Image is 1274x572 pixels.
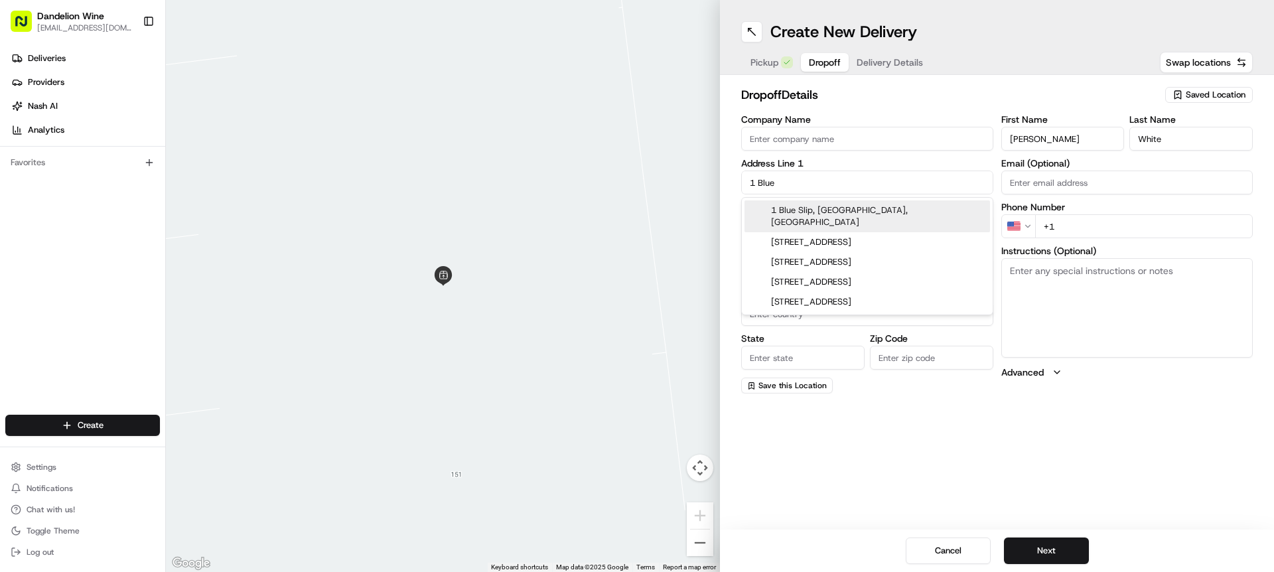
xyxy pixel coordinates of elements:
img: 1736555255976-a54dd68f-1ca7-489b-9aae-adbdc363a1c4 [13,127,37,151]
span: Pickup [750,56,778,69]
button: Settings [5,458,160,476]
button: [EMAIL_ADDRESS][DOMAIN_NAME] [37,23,132,33]
span: Create [78,419,104,431]
div: [STREET_ADDRESS] [744,232,990,252]
span: Notifications [27,483,73,494]
span: Knowledge Base [27,297,102,310]
span: Dropoff [809,56,841,69]
button: Zoom out [687,530,713,556]
input: Enter state [741,346,865,370]
span: Delivery Details [857,56,923,69]
span: Log out [27,547,54,557]
a: Terms (opens in new tab) [636,563,655,571]
span: Deliveries [28,52,66,64]
button: Log out [5,543,160,561]
a: Open this area in Google Maps (opens a new window) [169,555,213,572]
div: [STREET_ADDRESS] [744,292,990,312]
label: Company Name [741,115,993,124]
img: 1736555255976-a54dd68f-1ca7-489b-9aae-adbdc363a1c4 [27,242,37,253]
p: Welcome 👋 [13,53,242,74]
h2: dropoff Details [741,86,1157,104]
div: Start new chat [60,127,218,140]
span: [DATE] [151,206,178,216]
span: Chat with us! [27,504,75,515]
span: API Documentation [125,297,213,310]
label: Zip Code [870,334,993,343]
span: Nash AI [28,100,58,112]
div: Suggestions [741,197,993,315]
div: [STREET_ADDRESS] [744,252,990,272]
button: Create [5,415,160,436]
input: Enter company name [741,127,993,151]
a: Nash AI [5,96,165,117]
input: Enter last name [1129,127,1253,151]
input: Enter first name [1001,127,1125,151]
input: Enter zip code [870,346,993,370]
a: Providers [5,72,165,93]
a: Powered byPylon [94,328,161,339]
button: Start new chat [226,131,242,147]
span: Wisdom [PERSON_NAME] [41,206,141,216]
label: First Name [1001,115,1125,124]
span: Settings [27,462,56,472]
div: Favorites [5,152,160,173]
button: Zoom in [687,502,713,529]
span: • [144,206,149,216]
span: Map data ©2025 Google [556,563,628,571]
button: Swap locations [1160,52,1253,73]
span: [DATE] [151,242,178,252]
label: Address Line 1 [741,159,993,168]
button: Notifications [5,479,160,498]
span: Toggle Theme [27,526,80,536]
div: [STREET_ADDRESS] [744,272,990,292]
label: Last Name [1129,115,1253,124]
img: Google [169,555,213,572]
button: Toggle Theme [5,522,160,540]
label: State [741,334,865,343]
div: 📗 [13,298,24,309]
button: Dandelion Wine [37,9,104,23]
img: 8571987876998_91fb9ceb93ad5c398215_72.jpg [28,127,52,151]
span: Pylon [132,329,161,339]
button: Next [1004,537,1089,564]
div: Past conversations [13,173,89,183]
a: Analytics [5,119,165,141]
label: Email (Optional) [1001,159,1253,168]
a: 💻API Documentation [107,291,218,315]
div: We're available if you need us! [60,140,182,151]
span: Analytics [28,124,64,136]
img: Nash [13,13,40,40]
a: 📗Knowledge Base [8,291,107,315]
a: Report a map error [663,563,716,571]
button: Save this Location [741,378,833,393]
button: Keyboard shortcuts [491,563,548,572]
label: Phone Number [1001,202,1253,212]
span: Swap locations [1166,56,1231,69]
span: Save this Location [758,380,827,391]
button: Saved Location [1165,86,1253,104]
img: Wisdom Oko [13,193,35,219]
button: See all [206,170,242,186]
div: 1 Blue Slip, [GEOGRAPHIC_DATA], [GEOGRAPHIC_DATA] [744,200,990,232]
label: Instructions (Optional) [1001,246,1253,255]
a: Deliveries [5,48,165,69]
span: Wisdom [PERSON_NAME] [41,242,141,252]
button: Dandelion Wine[EMAIL_ADDRESS][DOMAIN_NAME] [5,5,137,37]
button: Chat with us! [5,500,160,519]
button: Cancel [906,537,991,564]
input: Enter phone number [1035,214,1253,238]
span: Providers [28,76,64,88]
input: Enter address [741,171,993,194]
div: 💻 [112,298,123,309]
label: Advanced [1001,366,1044,379]
span: Saved Location [1186,89,1245,101]
input: Clear [35,86,219,100]
h1: Create New Delivery [770,21,917,42]
button: Advanced [1001,366,1253,379]
img: 1736555255976-a54dd68f-1ca7-489b-9aae-adbdc363a1c4 [27,206,37,217]
button: Map camera controls [687,455,713,481]
span: • [144,242,149,252]
input: Enter email address [1001,171,1253,194]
